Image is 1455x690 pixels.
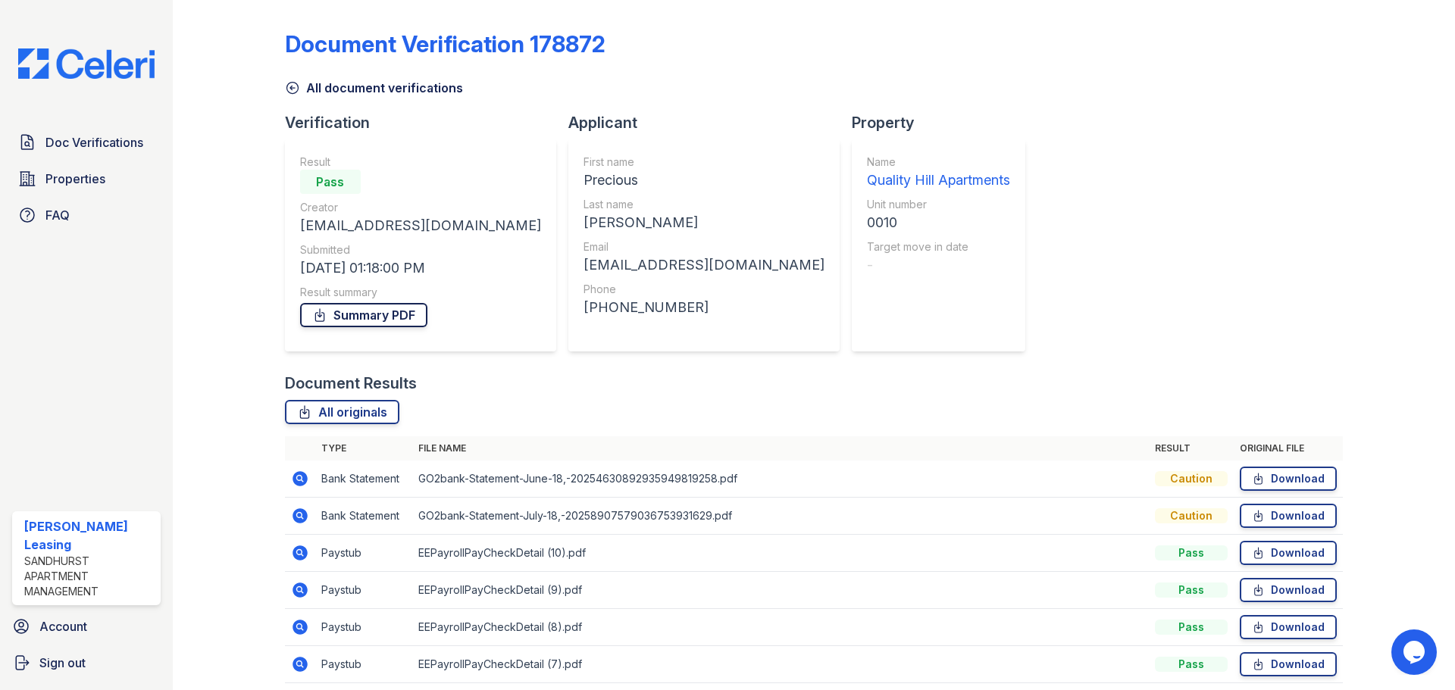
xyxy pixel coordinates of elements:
a: Summary PDF [300,303,427,327]
div: Submitted [300,242,541,258]
div: Precious [584,170,824,191]
td: EEPayrollPayCheckDetail (10).pdf [412,535,1149,572]
a: Download [1240,615,1337,639]
div: Pass [1155,582,1228,598]
span: Account [39,617,87,635]
div: [PHONE_NUMBER] [584,297,824,318]
div: 0010 [867,212,1010,233]
div: Applicant [568,112,852,133]
div: Result [300,155,541,170]
a: FAQ [12,200,161,230]
div: Email [584,239,824,254]
div: Name [867,155,1010,170]
div: - [867,254,1010,276]
div: [PERSON_NAME] [584,212,824,233]
div: Last name [584,197,824,212]
td: EEPayrollPayCheckDetail (7).pdf [412,646,1149,683]
span: Properties [45,170,105,188]
div: Verification [285,112,568,133]
div: Caution [1155,471,1228,486]
a: Download [1240,578,1337,602]
div: Result summary [300,285,541,300]
th: File name [412,436,1149,461]
div: [PERSON_NAME] Leasing [24,517,155,554]
div: Pass [1155,620,1228,635]
div: Unit number [867,197,1010,212]
td: EEPayrollPayCheckDetail (9).pdf [412,572,1149,609]
div: Document Verification 178872 [285,30,605,58]
div: [DATE] 01:18:00 PM [300,258,541,279]
a: Download [1240,504,1337,528]
a: Download [1240,652,1337,676]
img: CE_Logo_Blue-a8612792a0a2168367f1c8372b55b34899dd931a85d93a1a3d3e32e68fde9ad4.png [6,48,167,79]
td: Paystub [315,572,412,609]
a: All document verifications [285,79,463,97]
a: Name Quality Hill Apartments [867,155,1010,191]
span: FAQ [45,206,70,224]
div: First name [584,155,824,170]
span: Sign out [39,654,86,672]
div: Target move in date [867,239,1010,254]
td: EEPayrollPayCheckDetail (8).pdf [412,609,1149,646]
div: Creator [300,200,541,215]
td: Bank Statement [315,498,412,535]
div: Pass [1155,545,1228,560]
th: Original file [1234,436,1343,461]
th: Type [315,436,412,461]
th: Result [1149,436,1234,461]
div: Pass [300,170,361,194]
div: Property [852,112,1037,133]
div: Quality Hill Apartments [867,170,1010,191]
a: Account [6,611,167,642]
a: All originals [285,400,399,424]
td: Bank Statement [315,461,412,498]
div: [EMAIL_ADDRESS][DOMAIN_NAME] [584,254,824,276]
a: Download [1240,467,1337,491]
a: Sign out [6,648,167,678]
td: Paystub [315,535,412,572]
td: GO2bank-Statement-June-18,-20254630892935949819258.pdf [412,461,1149,498]
iframe: chat widget [1391,629,1440,675]
div: [EMAIL_ADDRESS][DOMAIN_NAME] [300,215,541,236]
a: Properties [12,164,161,194]
div: Sandhurst Apartment Management [24,554,155,599]
div: Pass [1155,657,1228,672]
a: Download [1240,541,1337,565]
div: Phone [584,282,824,297]
td: Paystub [315,609,412,646]
a: Doc Verifications [12,127,161,158]
div: Caution [1155,508,1228,523]
div: Document Results [285,373,417,394]
td: GO2bank-Statement-July-18,-20258907579036753931629.pdf [412,498,1149,535]
span: Doc Verifications [45,133,143,151]
td: Paystub [315,646,412,683]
